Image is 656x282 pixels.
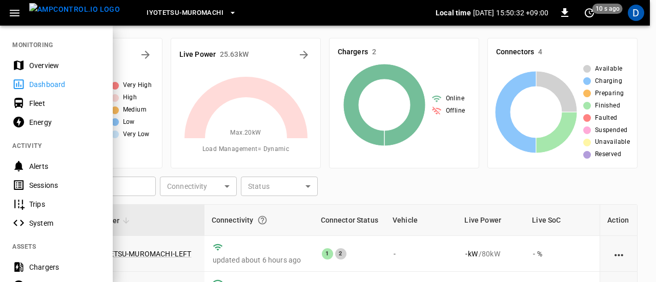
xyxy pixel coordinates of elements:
[29,60,100,71] div: Overview
[581,5,598,21] button: set refresh interval
[29,199,100,209] div: Trips
[29,180,100,190] div: Sessions
[29,79,100,90] div: Dashboard
[628,5,644,21] div: profile-icon
[29,161,100,171] div: Alerts
[436,8,471,18] p: Local time
[592,4,623,14] span: 10 s ago
[473,8,548,18] p: [DATE] 15:50:32 +09:00
[29,98,100,109] div: Fleet
[29,218,100,228] div: System
[147,7,223,19] span: Iyotetsu-Muromachi
[29,117,100,127] div: Energy
[29,262,100,272] div: Chargers
[29,3,120,16] img: ampcontrol.io logo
